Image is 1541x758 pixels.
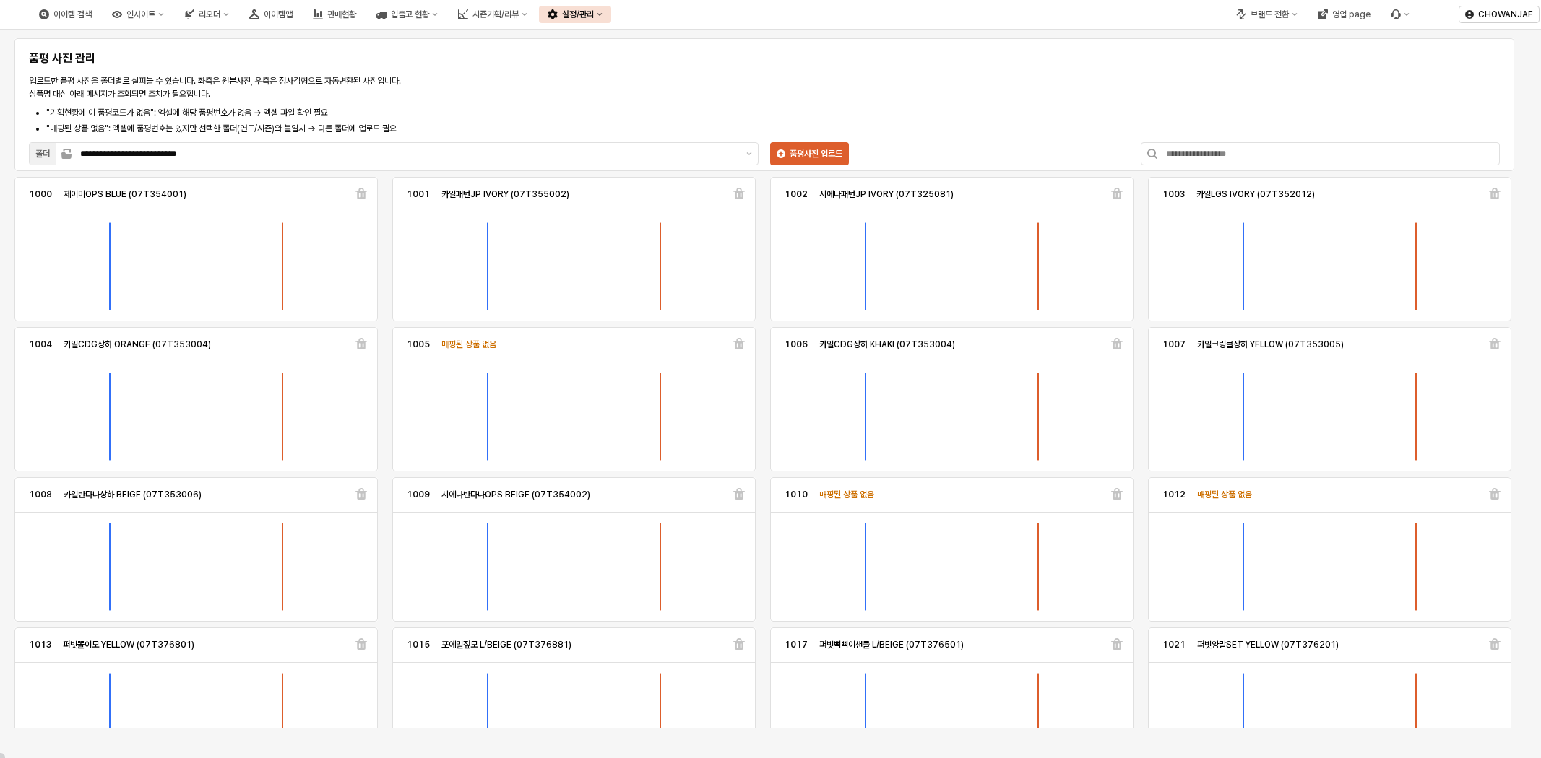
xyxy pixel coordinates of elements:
strong: 1002 [785,189,808,199]
strong: 1005 [407,339,430,349]
button: CHOWANJAE [1459,6,1540,23]
div: 판매현황 [327,9,356,19]
strong: 1001 [407,189,430,199]
div: 리오더 [199,9,220,19]
p: 카일크링클상하 YELLOW (07T353005) [1197,338,1344,351]
button: 브랜드 전환 [1227,6,1306,23]
strong: 1004 [29,339,52,349]
div: 인사이트 [126,9,155,19]
button: 판매현황 [304,6,365,23]
p: 업로드한 품평 사진을 폴더별로 살펴볼 수 있습니다. 좌측은 원본사진, 우측은 정사각형으로 자동변환된 사진입니다. 상품명 대신 아래 메시지가 조회되면 조치가 필요합니다. [29,74,882,100]
p: 포에밀짚모 L/BEIGE (07T376881) [441,638,571,651]
button: 영업 page [1309,6,1379,23]
strong: 1015 [407,640,430,650]
p: 품평사진 업로드 [790,148,842,160]
div: Menu item 6 [1382,6,1418,23]
button: 품평사진 업로드 [770,142,849,165]
div: 브랜드 전환 [1251,9,1289,19]
button: 아이템 검색 [30,6,100,23]
p: 카일CDG상하 ORANGE (07T353004) [64,338,211,351]
li: "매핑된 상품 없음": 엑셀에 품평번호는 있지만 선택한 폴더(연도/시즌)와 불일치 → 다른 폴더에 업로드 필요 [46,122,882,135]
strong: 1010 [785,489,808,500]
p: 시에나반다나OPS BEIGE (07T354002) [441,488,590,501]
strong: 1021 [1162,640,1186,650]
p: 카일LGS IVORY (07T352012) [1196,188,1315,201]
button: 제안 사항 표시 [741,143,758,165]
strong: 1007 [1162,339,1186,349]
h5: 품평 사진 관리 [29,51,882,66]
button: 설정/관리 [539,6,611,23]
p: 매핑된 상품 없음 [1197,488,1252,501]
button: 입출고 현황 [368,6,446,23]
p: CHOWANJAE [1478,9,1533,20]
div: 입출고 현황 [391,9,429,19]
div: 영업 page [1332,9,1371,19]
p: 퍼빗양말SET YELLOW (07T376201) [1197,638,1339,651]
strong: 1003 [1162,189,1185,199]
div: 아이템맵 [264,9,293,19]
p: 퍼빗똘이모 YELLOW (07T376801) [63,638,194,651]
div: 아이템 검색 [53,9,92,19]
button: 시즌기획/리뷰 [449,6,536,23]
button: 인사이트 [103,6,173,23]
p: 시에나패턴JP IVORY (07T325081) [819,188,954,201]
p: 매핑된 상품 없음 [819,488,874,501]
strong: 1017 [785,640,808,650]
div: 설정/관리 [562,9,594,19]
div: 폴더 [35,147,50,161]
p: 카일반다나상하 BEIGE (07T353006) [64,488,202,501]
strong: 1006 [785,339,808,349]
button: 아이템맵 [241,6,301,23]
p: 매핑된 상품 없음 [441,338,496,351]
p: 카일패턴JP IVORY (07T355002) [441,188,569,201]
strong: 1008 [29,489,52,500]
p: 퍼빗삑삑이샌들 L/BEIGE (07T376501) [819,638,964,651]
li: "기획현황에 이 품평코드가 없음": 엑셀에 해당 품평번호가 없음 → 엑셀 파일 확인 필요 [46,106,882,119]
strong: 1013 [29,640,51,650]
button: 리오더 [176,6,238,23]
div: 시즌기획/리뷰 [472,9,519,19]
p: 제이미OPS BLUE (07T354001) [64,188,186,201]
strong: 1000 [29,189,52,199]
p: 카일CDG상하 KHAKI (07T353004) [819,338,955,351]
strong: 1009 [407,489,430,500]
strong: 1012 [1162,489,1186,500]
